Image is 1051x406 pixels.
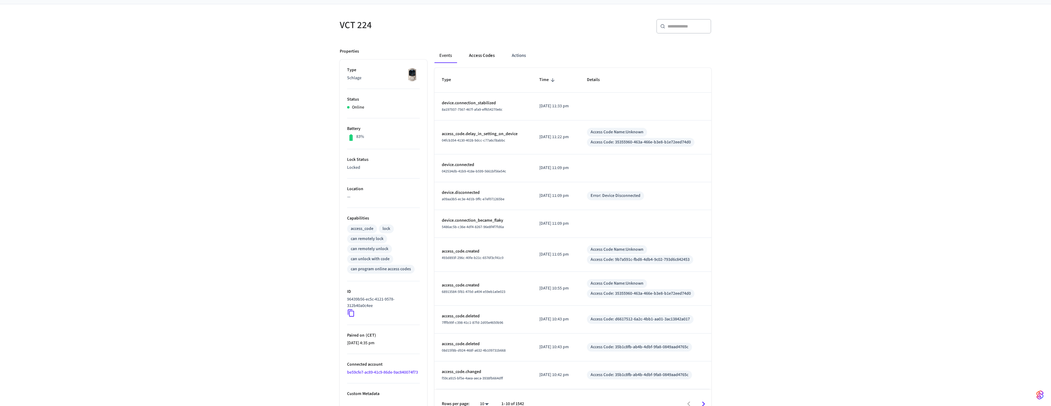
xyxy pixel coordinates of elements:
span: 04fcb354-4130-4028-9dcc-c77a6cf8abbc [442,138,505,143]
span: Details [587,75,608,85]
p: Properties [340,48,359,55]
div: Access Code: 35355960-463a-466e-b3e8-b1e72eed74d0 [591,139,691,146]
p: access_code.deleted [442,313,525,319]
span: 493d893f-296c-40fe-b21c-6576f3cf41c0 [442,255,504,260]
span: Time [539,75,557,85]
p: access_code.changed [442,369,525,375]
div: Access Code: 9b7a591c-fbd8-4db4-9c02-793d6c842453 [591,257,690,263]
p: [DATE] 10:55 pm [539,285,572,292]
span: 5486ac5b-c36e-4df4-8267-96e8f4f7fd6a [442,224,504,230]
p: Schlage [347,75,420,81]
p: [DATE] 11:22 pm [539,134,572,140]
h5: VCT 224 [340,19,522,31]
div: ant example [434,48,711,63]
p: access_code.delay_in_setting_on_device [442,131,525,137]
button: Events [434,48,457,63]
p: [DATE] 11:05 pm [539,251,572,258]
span: ( CET ) [364,332,376,338]
p: [DATE] 11:09 pm [539,165,572,171]
div: Access Code Name: Unknown [591,129,643,135]
div: Error: Device Disconnected [591,193,640,199]
button: Actions [507,48,531,63]
p: Custom Metadata [347,391,420,397]
div: access_code [351,226,373,232]
img: Schlage Sense Smart Deadbolt with Camelot Trim, Front [405,67,420,82]
div: can unlock with code [351,256,390,262]
div: Access Code: 35b1c8fb-ab4b-4dbf-9fa8-0849aad4765c [591,372,688,378]
p: [DATE] 10:43 pm [539,316,572,323]
p: [DATE] 10:42 pm [539,372,572,378]
span: 7fffb99f-c398-41c1-87fd-2d05e4650b96 [442,320,503,325]
p: [DATE] 10:43 pm [539,344,572,350]
p: Lock Status [347,157,420,163]
p: Type [347,67,420,73]
span: 68913584-5f81-470d-a404-e59eb1a0e023 [442,289,505,294]
p: Battery [347,126,420,132]
div: can remotely lock [351,236,383,242]
div: Access Code: 35355960-463a-466e-b3e8-b1e72eed74d0 [591,290,691,297]
img: SeamLogoGradient.69752ec5.svg [1036,390,1044,400]
p: [DATE] 4:35 pm [347,340,420,346]
table: sticky table [434,68,711,389]
p: access_code.created [442,248,525,255]
p: 96439b56-ec5c-4121-9578-312b40a0c4ee [347,296,417,309]
div: Access Code Name: Unknown [591,246,643,253]
span: Type [442,75,459,85]
p: Status [347,96,420,103]
p: device.connection_became_flaky [442,217,525,224]
p: ID [347,289,420,295]
a: be59cfe7-ac89-41c9-86de-9ac840074f73 [347,369,418,375]
div: Access Code: 35b1c8fb-ab4b-4dbf-9fa8-0849aad4765c [591,344,688,350]
p: 83% [356,134,364,140]
button: Access Codes [464,48,500,63]
div: Access Code Name: Unknown [591,280,643,287]
p: Connected account [347,361,420,368]
p: access_code.created [442,282,525,289]
span: 042534db-41b9-418e-b599-5661bf56e54c [442,169,506,174]
p: [DATE] 11:33 pm [539,103,572,109]
p: Locked [347,164,420,171]
div: can remotely unlock [351,246,388,252]
span: a09aa3b5-ec3e-4d1b-9ffc-e7ef071265be [442,197,504,202]
span: f59ca915-bf5e-4aea-aeca-3938fb664dff [442,376,503,381]
p: Online [352,104,364,111]
div: lock [383,226,390,232]
p: Location [347,186,420,192]
p: device.connected [442,162,525,168]
div: can program online access codes [351,266,411,272]
p: Paired on [347,332,420,339]
span: 8a197937-7567-467f-afa9-eff654270e6c [442,107,503,112]
p: — [347,194,420,200]
p: [DATE] 11:09 pm [539,193,572,199]
p: device.disconnected [442,190,525,196]
p: [DATE] 11:09 pm [539,220,572,227]
span: 08d15f8b-d924-468f-a632-4b109731b668 [442,348,506,353]
p: access_code.deleted [442,341,525,347]
p: Capabilities [347,215,420,222]
div: Access Code: d6617512-6a2c-4bb1-aa01-3ac13842a017 [591,316,690,323]
p: device.connection_stabilized [442,100,525,106]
